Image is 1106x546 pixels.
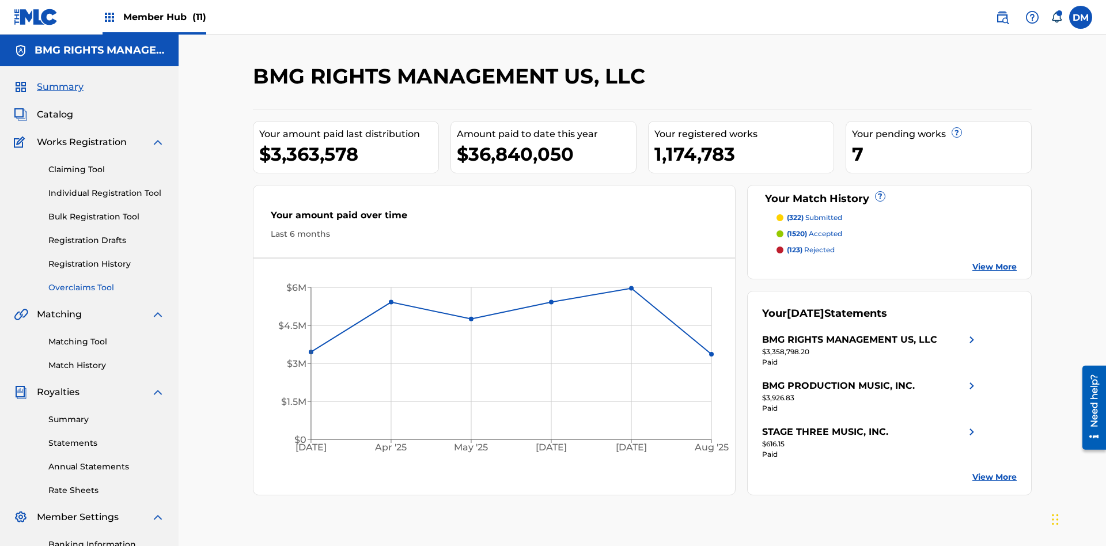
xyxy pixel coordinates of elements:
a: Overclaims Tool [48,282,165,294]
div: Help [1021,6,1044,29]
a: STAGE THREE MUSIC, INC.right chevron icon$616.15Paid [762,425,979,460]
span: (11) [192,12,206,22]
a: Bulk Registration Tool [48,211,165,223]
div: Paid [762,357,979,367]
div: $3,363,578 [259,141,438,167]
span: ? [952,128,961,137]
tspan: [DATE] [296,442,327,453]
tspan: Apr '25 [375,442,407,453]
a: (322) submitted [777,213,1017,223]
img: MLC Logo [14,9,58,25]
div: Your registered works [654,127,834,141]
div: BMG RIGHTS MANAGEMENT US, LLC [762,333,937,347]
div: Drag [1052,502,1059,537]
a: Match History [48,359,165,371]
div: $3,926.83 [762,393,979,403]
div: Your Statements [762,306,887,321]
img: search [995,10,1009,24]
img: right chevron icon [965,333,979,347]
a: Registration Drafts [48,234,165,247]
img: Top Rightsholders [103,10,116,24]
a: SummarySummary [14,80,84,94]
span: Summary [37,80,84,94]
img: help [1025,10,1039,24]
span: Matching [37,308,82,321]
span: Member Settings [37,510,119,524]
p: accepted [787,229,842,239]
a: Statements [48,437,165,449]
span: (1520) [787,229,807,238]
tspan: $3M [287,358,306,369]
div: $3,358,798.20 [762,347,979,357]
div: Notifications [1051,12,1062,23]
div: BMG PRODUCTION MUSIC, INC. [762,379,915,393]
img: Works Registration [14,135,29,149]
a: View More [972,261,1017,273]
div: Your Match History [762,191,1017,207]
iframe: Chat Widget [1048,491,1106,546]
img: right chevron icon [965,379,979,393]
img: expand [151,308,165,321]
img: Catalog [14,108,28,122]
span: Member Hub [123,10,206,24]
img: expand [151,510,165,524]
tspan: [DATE] [536,442,567,453]
p: submitted [787,213,842,223]
a: BMG RIGHTS MANAGEMENT US, LLCright chevron icon$3,358,798.20Paid [762,333,979,367]
img: right chevron icon [965,425,979,439]
a: CatalogCatalog [14,108,73,122]
div: $36,840,050 [457,141,636,167]
div: Amount paid to date this year [457,127,636,141]
a: BMG PRODUCTION MUSIC, INC.right chevron icon$3,926.83Paid [762,379,979,414]
h2: BMG RIGHTS MANAGEMENT US, LLC [253,63,651,89]
iframe: Resource Center [1074,361,1106,456]
tspan: $6M [286,282,306,293]
a: Registration History [48,258,165,270]
div: 1,174,783 [654,141,834,167]
tspan: May '25 [454,442,488,453]
img: Matching [14,308,28,321]
tspan: Aug '25 [694,442,729,453]
div: Your pending works [852,127,1031,141]
a: (123) rejected [777,245,1017,255]
img: Accounts [14,44,28,58]
div: Your amount paid over time [271,208,718,228]
img: expand [151,385,165,399]
span: (123) [787,245,802,254]
div: Your amount paid last distribution [259,127,438,141]
img: Summary [14,80,28,94]
span: Works Registration [37,135,127,149]
a: View More [972,471,1017,483]
a: Public Search [991,6,1014,29]
img: expand [151,135,165,149]
img: Royalties [14,385,28,399]
div: User Menu [1069,6,1092,29]
tspan: [DATE] [616,442,647,453]
div: Paid [762,449,979,460]
a: Rate Sheets [48,484,165,496]
a: (1520) accepted [777,229,1017,239]
img: Member Settings [14,510,28,524]
span: Catalog [37,108,73,122]
span: [DATE] [787,307,824,320]
a: Annual Statements [48,461,165,473]
div: Paid [762,403,979,414]
span: ? [876,192,885,201]
h5: BMG RIGHTS MANAGEMENT US, LLC [35,44,165,57]
div: Last 6 months [271,228,718,240]
div: $616.15 [762,439,979,449]
tspan: $4.5M [278,320,306,331]
span: Royalties [37,385,79,399]
span: (322) [787,213,804,222]
a: Claiming Tool [48,164,165,176]
a: Matching Tool [48,336,165,348]
tspan: $0 [294,434,306,445]
p: rejected [787,245,835,255]
a: Individual Registration Tool [48,187,165,199]
div: STAGE THREE MUSIC, INC. [762,425,888,439]
div: 7 [852,141,1031,167]
tspan: $1.5M [281,396,306,407]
